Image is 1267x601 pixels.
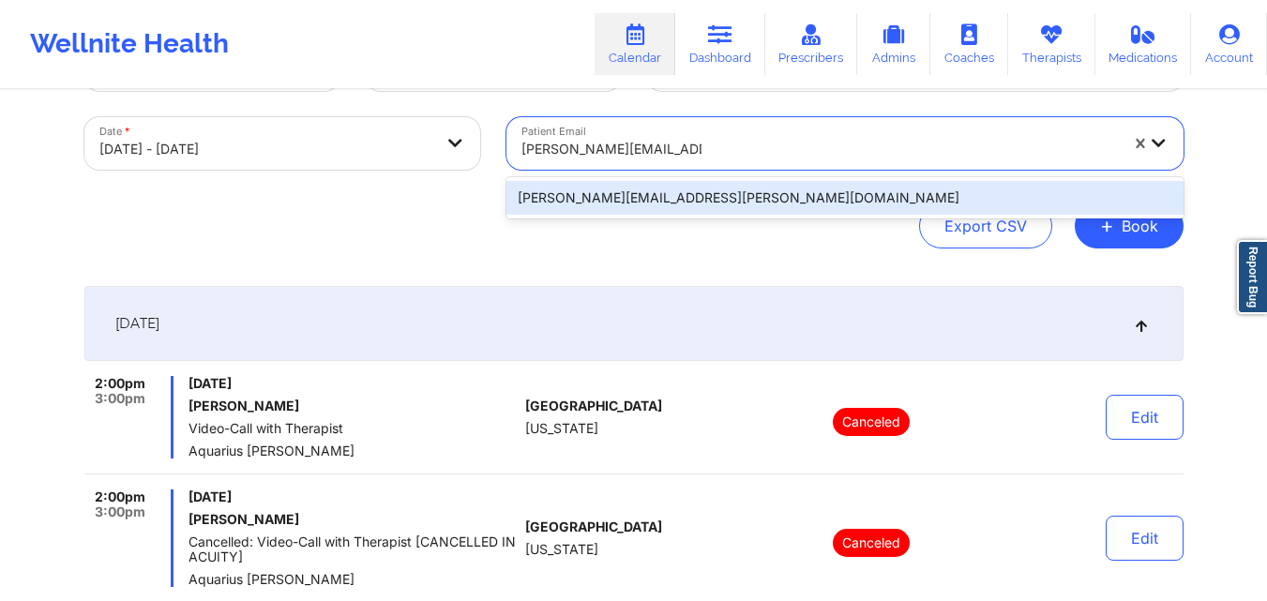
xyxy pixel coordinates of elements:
span: [DATE] [189,489,518,504]
p: Canceled [833,408,910,436]
span: 3:00pm [95,391,145,406]
a: Account [1191,13,1267,75]
span: Aquarius [PERSON_NAME] [189,443,518,458]
h6: [PERSON_NAME] [189,398,518,413]
span: 2:00pm [95,489,145,504]
a: Prescribers [765,13,858,75]
p: Canceled [833,529,910,557]
a: Report Bug [1237,240,1267,314]
span: [DATE] [189,376,518,391]
div: [PERSON_NAME][EMAIL_ADDRESS][PERSON_NAME][DOMAIN_NAME] [506,181,1184,215]
span: [US_STATE] [525,421,598,436]
a: Dashboard [675,13,765,75]
h6: [PERSON_NAME] [189,512,518,527]
button: Edit [1106,395,1184,440]
a: Medications [1095,13,1192,75]
a: Coaches [930,13,1008,75]
span: [GEOGRAPHIC_DATA] [525,519,662,534]
span: Video-Call with Therapist [189,421,518,436]
span: Cancelled: Video-Call with Therapist [CANCELLED IN ACUITY] [189,534,518,564]
span: + [1100,220,1114,231]
a: Calendar [595,13,675,75]
button: Edit [1106,516,1184,561]
span: [GEOGRAPHIC_DATA] [525,398,662,413]
button: Export CSV [919,203,1052,248]
button: +Book [1075,203,1184,248]
span: Aquarius [PERSON_NAME] [189,572,518,587]
div: [DATE] - [DATE] [99,128,433,170]
span: [US_STATE] [525,542,598,557]
a: Therapists [1008,13,1095,75]
a: Admins [857,13,930,75]
span: [DATE] [115,314,159,333]
span: 3:00pm [95,504,145,519]
span: 2:00pm [95,376,145,391]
